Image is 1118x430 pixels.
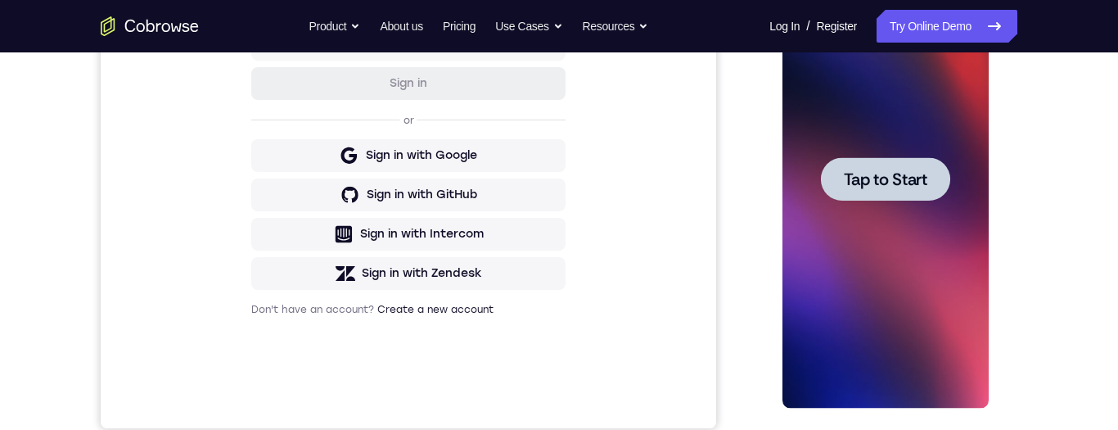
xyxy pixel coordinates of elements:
a: Log In [769,10,800,43]
button: Resources [583,10,649,43]
a: Go to the home page [101,16,199,36]
button: Sign in with Intercom [151,338,465,371]
div: Sign in with GitHub [266,307,376,324]
p: or [300,234,317,247]
a: Register [817,10,857,43]
div: Sign in with Google [265,268,376,284]
button: Sign in [151,188,465,220]
button: Use Cases [495,10,562,43]
a: About us [380,10,422,43]
a: Pricing [443,10,476,43]
div: Sign in with Intercom [259,346,383,363]
h1: Sign in to your account [151,112,465,135]
button: Sign in with Zendesk [151,378,465,410]
span: / [806,16,809,36]
div: Sign in with Zendesk [261,386,381,402]
button: Tap to Start [51,220,180,263]
button: Sign in with GitHub [151,299,465,332]
a: Try Online Demo [877,10,1017,43]
button: Product [309,10,361,43]
input: Enter your email [160,156,455,173]
button: Sign in with Google [151,260,465,292]
span: Tap to Start [74,233,157,250]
